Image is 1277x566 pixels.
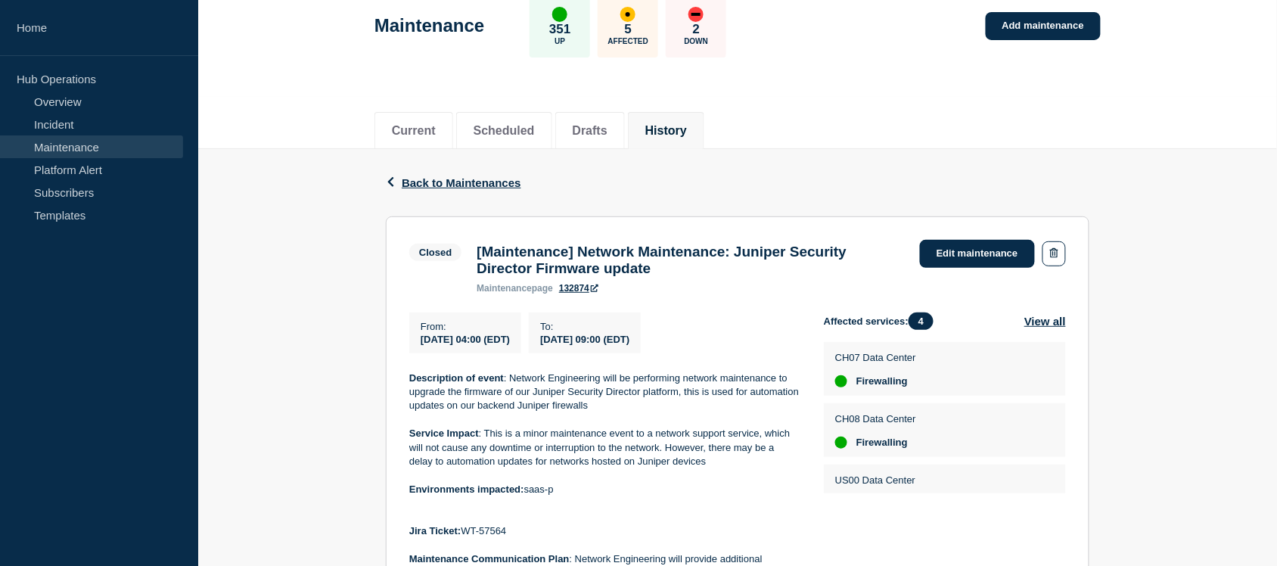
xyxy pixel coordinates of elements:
[477,283,553,294] p: page
[474,124,535,138] button: Scheduled
[402,176,521,189] span: Back to Maintenances
[608,37,648,45] p: Affected
[392,124,436,138] button: Current
[421,321,510,332] p: From :
[620,7,635,22] div: affected
[920,240,1035,268] a: Edit maintenance
[409,484,524,495] strong: Environments impacted:
[685,37,709,45] p: Down
[688,7,704,22] div: down
[386,176,521,189] button: Back to Maintenances
[540,321,629,332] p: To :
[555,37,565,45] p: Up
[477,283,532,294] span: maintenance
[856,375,908,387] span: Firewalling
[645,124,687,138] button: History
[409,244,461,261] span: Closed
[409,427,800,468] p: : This is a minor maintenance event to a network support service, which will not cause any downti...
[835,413,916,424] p: CH08 Data Center
[409,483,800,496] p: saas-p
[824,313,941,330] span: Affected services:
[409,372,800,413] p: : Network Engineering will be performing network maintenance to upgrade the firmware of our Junip...
[421,334,510,345] span: [DATE] 04:00 (EDT)
[559,283,598,294] a: 132874
[1024,313,1066,330] button: View all
[374,15,484,36] h1: Maintenance
[409,524,800,538] p: WT-57564
[409,525,461,536] strong: Jira Ticket:
[540,334,629,345] span: [DATE] 09:00 (EDT)
[835,437,847,449] div: up
[856,437,908,449] span: Firewalling
[409,428,479,439] strong: Service Impact
[909,313,934,330] span: 4
[573,124,607,138] button: Drafts
[409,372,504,384] strong: Description of event
[835,474,915,486] p: US00 Data Center
[477,244,905,277] h3: [Maintenance] Network Maintenance: Juniper Security Director Firmware update
[409,553,570,564] strong: Maintenance Communication Plan
[549,22,570,37] p: 351
[986,12,1101,40] a: Add maintenance
[552,7,567,22] div: up
[835,375,847,387] div: up
[625,22,632,37] p: 5
[835,352,916,363] p: CH07 Data Center
[693,22,700,37] p: 2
